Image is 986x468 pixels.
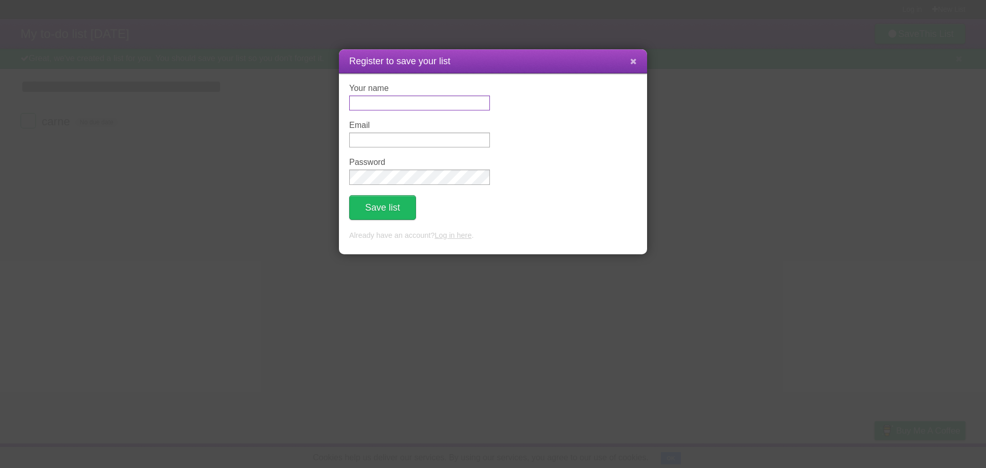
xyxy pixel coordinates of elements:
[349,195,416,220] button: Save list
[349,121,490,130] label: Email
[349,230,637,241] p: Already have an account? .
[349,54,637,68] h1: Register to save your list
[349,84,490,93] label: Your name
[434,231,471,239] a: Log in here
[349,158,490,167] label: Password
